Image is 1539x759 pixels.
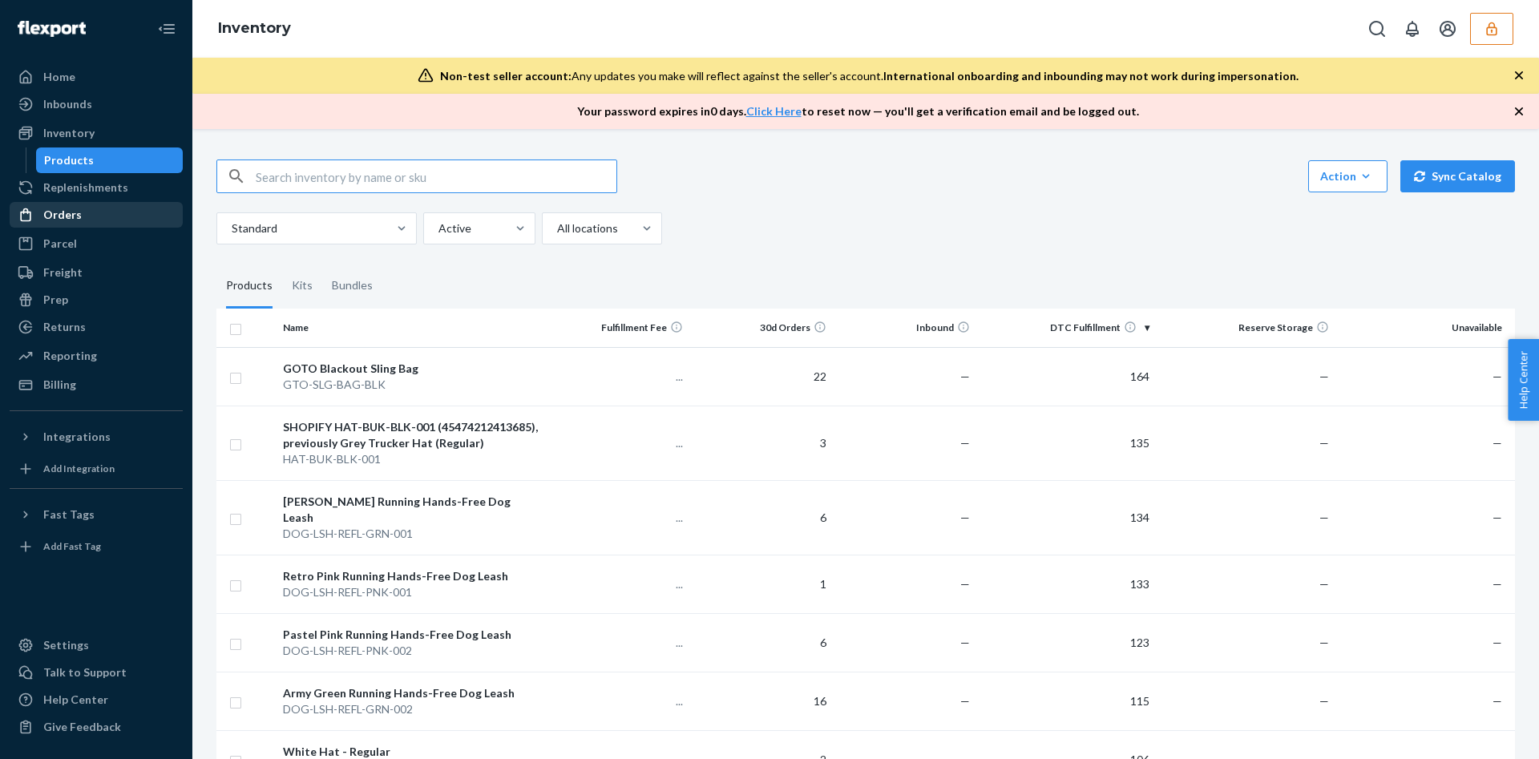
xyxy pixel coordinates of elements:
div: Reporting [43,348,97,364]
a: Products [36,147,184,173]
td: 6 [689,613,833,672]
button: Open account menu [1432,13,1464,45]
a: Click Here [746,104,802,118]
td: 164 [976,347,1156,406]
a: Orders [10,202,183,228]
button: Give Feedback [10,714,183,740]
td: 1 [689,555,833,613]
a: Help Center [10,687,183,713]
p: ... [552,510,683,526]
th: Unavailable [1335,309,1515,347]
div: Home [43,69,75,85]
div: Pastel Pink Running Hands-Free Dog Leash [283,627,539,643]
td: 3 [689,406,833,480]
ol: breadcrumbs [205,6,304,52]
span: — [1493,577,1502,591]
a: Replenishments [10,175,183,200]
div: Fast Tags [43,507,95,523]
span: — [1493,436,1502,450]
span: International onboarding and inbounding may not work during impersonation. [883,69,1299,83]
span: — [960,436,970,450]
div: Help Center [43,692,108,708]
div: Parcel [43,236,77,252]
a: Parcel [10,231,183,256]
div: Products [44,152,94,168]
a: Billing [10,372,183,398]
span: — [960,369,970,383]
div: Integrations [43,429,111,445]
div: Settings [43,637,89,653]
div: Any updates you make will reflect against the seller's account. [440,68,1299,84]
div: Inventory [43,125,95,141]
a: Add Integration [10,456,183,482]
span: Support [32,11,90,26]
input: Search inventory by name or sku [256,160,616,192]
td: 115 [976,672,1156,730]
td: 134 [976,480,1156,555]
input: All locations [555,220,557,236]
button: Action [1308,160,1388,192]
a: Settings [10,632,183,658]
div: [PERSON_NAME] Running Hands-Free Dog Leash [283,494,539,526]
span: — [960,511,970,524]
a: Home [10,64,183,90]
td: 6 [689,480,833,555]
span: Help Center [1508,339,1539,421]
td: 135 [976,406,1156,480]
a: Returns [10,314,183,340]
a: Inbounds [10,91,183,117]
a: Add Fast Tag [10,534,183,559]
button: Integrations [10,424,183,450]
input: Active [437,220,438,236]
span: — [1319,511,1329,524]
span: — [1319,436,1329,450]
span: — [1493,369,1502,383]
th: Fulfillment Fee [546,309,689,347]
span: — [960,694,970,708]
a: Reporting [10,343,183,369]
span: — [1319,694,1329,708]
div: Add Fast Tag [43,539,101,553]
p: ... [552,693,683,709]
p: Your password expires in 0 days . to reset now — you'll get a verification email and be logged out. [577,103,1139,119]
p: ... [552,635,683,651]
div: Prep [43,292,68,308]
div: SHOPIFY HAT-BUK-BLK-001 (45474212413685), previously Grey Trucker Hat (Regular) [283,419,539,451]
span: — [1319,577,1329,591]
a: Freight [10,260,183,285]
div: Give Feedback [43,719,121,735]
div: Billing [43,377,76,393]
div: DOG-LSH-REFL-PNK-001 [283,584,539,600]
th: DTC Fulfillment [976,309,1156,347]
p: ... [552,369,683,385]
a: Inventory [218,19,291,37]
span: — [1493,694,1502,708]
span: — [960,636,970,649]
div: Orders [43,207,82,223]
a: Inventory [10,120,183,146]
div: Talk to Support [43,664,127,680]
td: 123 [976,613,1156,672]
button: Talk to Support [10,660,183,685]
button: Sync Catalog [1400,160,1515,192]
div: Retro Pink Running Hands-Free Dog Leash [283,568,539,584]
th: Inbound [833,309,976,347]
span: — [1493,636,1502,649]
span: Non-test seller account: [440,69,572,83]
div: GTO-SLG-BAG-BLK [283,377,539,393]
div: Freight [43,264,83,281]
div: Returns [43,319,86,335]
div: DOG-LSH-REFL-GRN-002 [283,701,539,717]
div: HAT-BUK-BLK-001 [283,451,539,467]
span: — [1319,369,1329,383]
div: Bundles [332,264,373,309]
div: Add Integration [43,462,115,475]
th: 30d Orders [689,309,833,347]
td: 133 [976,555,1156,613]
span: — [1493,511,1502,524]
button: Fast Tags [10,502,183,527]
th: Name [277,309,546,347]
button: Open Search Box [1361,13,1393,45]
div: GOTO Blackout Sling Bag [283,361,539,377]
span: — [960,577,970,591]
